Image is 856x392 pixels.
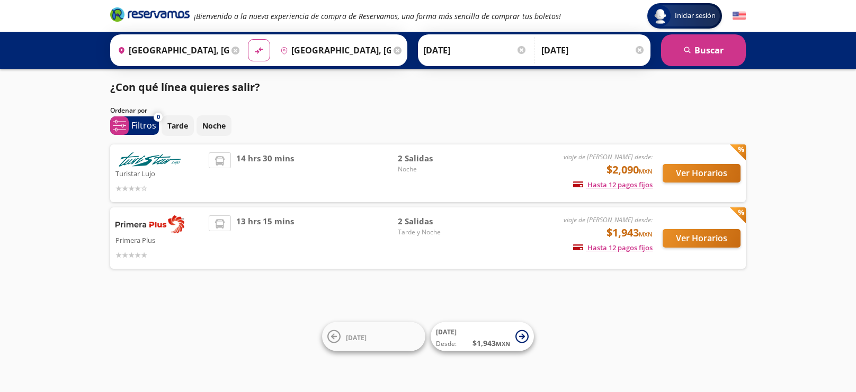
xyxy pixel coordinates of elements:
[131,119,156,132] p: Filtros
[431,322,534,351] button: [DATE]Desde:$1,943MXN
[436,327,457,336] span: [DATE]
[167,120,188,131] p: Tarde
[157,113,160,122] span: 0
[398,215,472,227] span: 2 Salidas
[573,180,653,189] span: Hasta 12 pagos fijos
[236,152,294,194] span: 14 hrs 30 mins
[113,37,229,63] input: Buscar Origen
[110,6,190,25] a: Brand Logo
[398,165,472,174] span: Noche
[423,37,527,63] input: Elegir Fecha
[110,6,190,22] i: Brand Logo
[564,152,653,161] em: viaje de [PERSON_NAME] desde:
[162,115,194,136] button: Tarde
[607,162,653,178] span: $2,090
[573,243,653,252] span: Hasta 12 pagos fijos
[671,11,720,21] span: Iniciar sesión
[276,37,391,63] input: Buscar Destino
[663,164,741,183] button: Ver Horarios
[322,322,425,351] button: [DATE]
[496,340,510,348] small: MXN
[639,230,653,238] small: MXN
[398,152,472,165] span: 2 Salidas
[663,229,741,248] button: Ver Horarios
[346,333,367,342] span: [DATE]
[115,152,184,167] img: Turistar Lujo
[115,167,203,179] p: Turistar Lujo
[115,215,184,233] img: Primera Plus
[398,227,472,237] span: Tarde y Noche
[110,116,159,135] button: 0Filtros
[639,167,653,175] small: MXN
[661,34,746,66] button: Buscar
[115,233,203,246] p: Primera Plus
[564,215,653,224] em: viaje de [PERSON_NAME] desde:
[607,225,653,241] span: $1,943
[197,115,231,136] button: Noche
[236,215,294,261] span: 13 hrs 15 mins
[436,339,457,349] span: Desde:
[733,10,746,23] button: English
[472,338,510,349] span: $ 1,943
[110,79,260,95] p: ¿Con qué línea quieres salir?
[202,120,226,131] p: Noche
[541,37,645,63] input: Opcional
[194,11,561,21] em: ¡Bienvenido a la nueva experiencia de compra de Reservamos, una forma más sencilla de comprar tus...
[110,106,147,115] p: Ordenar por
